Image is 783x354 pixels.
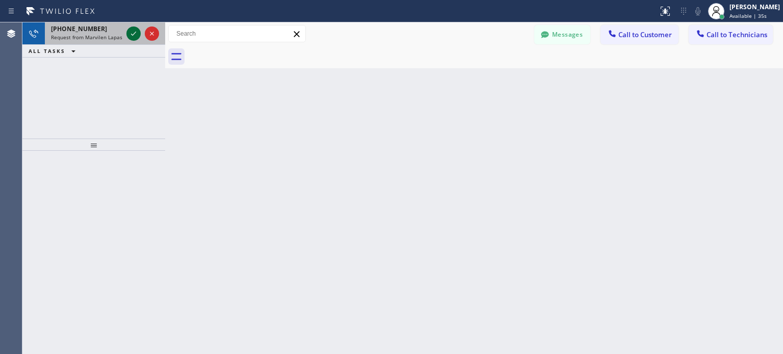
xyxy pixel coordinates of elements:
span: Call to Technicians [707,30,767,39]
button: Accept [126,26,141,41]
button: Call to Customer [601,25,678,44]
span: [PHONE_NUMBER] [51,24,107,33]
button: Reject [145,26,159,41]
button: Messages [534,25,590,44]
button: Mute [691,4,705,18]
div: [PERSON_NAME] [729,3,780,11]
span: ALL TASKS [29,47,65,55]
span: Request from Marvilen Lapasanda (direct) [51,34,153,41]
button: Call to Technicians [689,25,773,44]
span: Available | 35s [729,12,767,19]
span: Call to Customer [618,30,672,39]
button: ALL TASKS [22,45,86,57]
input: Search [169,25,305,42]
